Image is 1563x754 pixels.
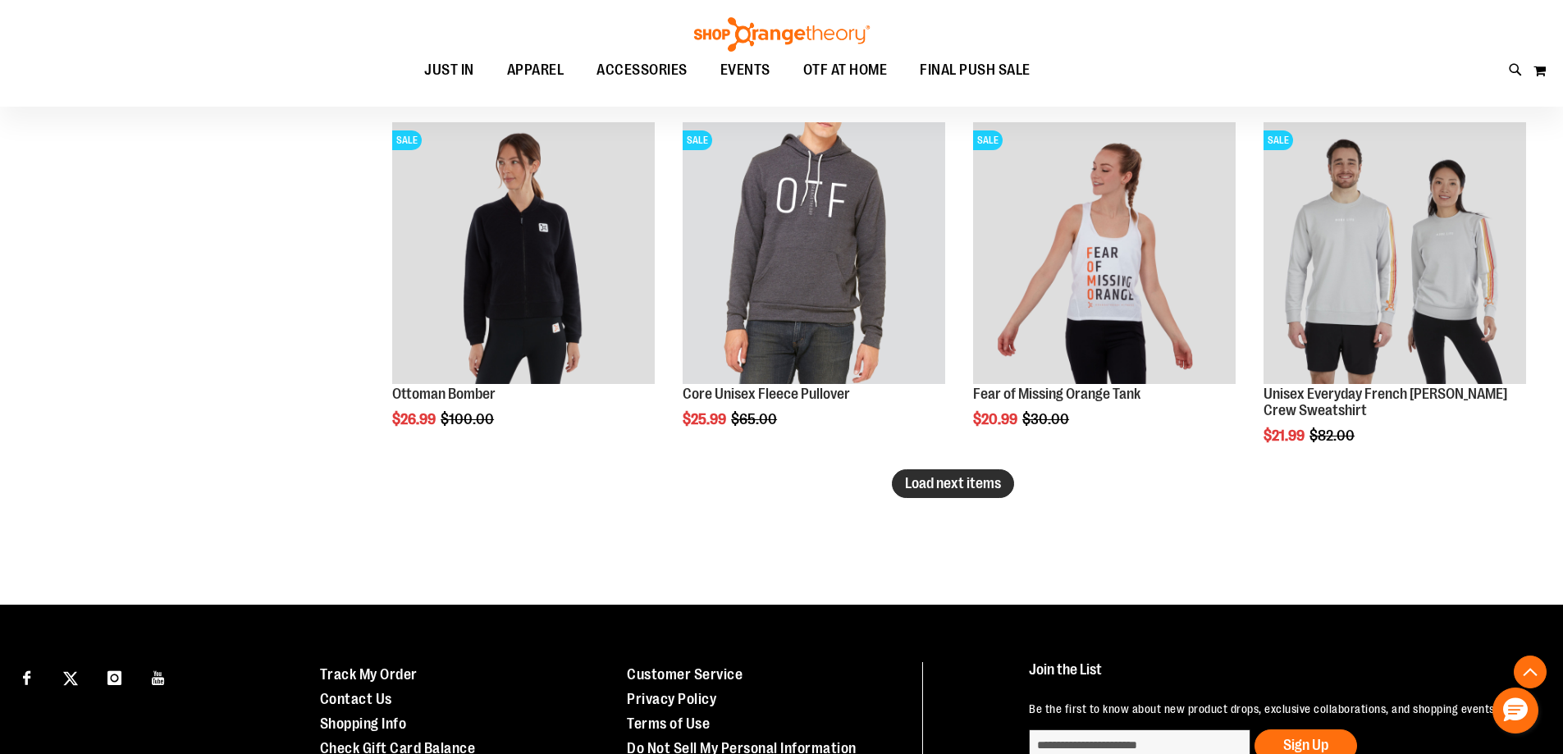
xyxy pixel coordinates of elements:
img: Twitter [63,671,78,686]
img: Product image for Ottoman Bomber [392,122,655,385]
button: Hello, have a question? Let’s chat. [1492,688,1538,733]
span: SALE [973,130,1003,150]
span: $82.00 [1309,427,1357,444]
span: Load next items [905,475,1001,491]
a: FINAL PUSH SALE [903,52,1047,89]
span: SALE [683,130,712,150]
a: Track My Order [320,666,418,683]
a: OTF AT HOME [787,52,904,89]
a: Customer Service [627,666,743,683]
a: Privacy Policy [627,691,716,707]
a: Product image for Unisex Everyday French Terry Crew SweatshirtSALE [1264,122,1526,387]
a: Visit our Instagram page [100,662,129,691]
a: Contact Us [320,691,392,707]
a: ACCESSORIES [580,52,704,89]
button: Back To Top [1514,656,1547,688]
a: APPAREL [491,52,581,89]
div: product [674,114,953,470]
img: Product image for Fear of Missing Orange Tank [973,122,1236,385]
a: Ottoman Bomber [392,386,496,402]
a: EVENTS [704,52,787,89]
span: EVENTS [720,52,770,89]
span: ACCESSORIES [596,52,688,89]
a: Unisex Everyday French [PERSON_NAME] Crew Sweatshirt [1264,386,1507,418]
span: SALE [392,130,422,150]
span: APPAREL [507,52,564,89]
span: Sign Up [1283,737,1328,753]
a: Product image for Core Unisex Fleece PulloverSALE [683,122,945,387]
span: SALE [1264,130,1293,150]
a: Shopping Info [320,715,407,732]
a: Terms of Use [627,715,710,732]
div: product [384,114,663,470]
a: Visit our Youtube page [144,662,173,691]
p: Be the first to know about new product drops, exclusive collaborations, and shopping events! [1029,701,1525,717]
div: product [965,114,1244,470]
img: Shop Orangetheory [692,17,872,52]
span: OTF AT HOME [803,52,888,89]
span: $100.00 [441,411,496,427]
span: FINAL PUSH SALE [920,52,1031,89]
a: JUST IN [408,52,491,89]
span: $20.99 [973,411,1020,427]
a: Product image for Ottoman BomberSALE [392,122,655,387]
a: Visit our X page [57,662,85,691]
span: $21.99 [1264,427,1307,444]
img: Product image for Core Unisex Fleece Pullover [683,122,945,385]
a: Product image for Fear of Missing Orange TankSALE [973,122,1236,387]
button: Load next items [892,469,1014,498]
span: $65.00 [731,411,779,427]
span: $30.00 [1022,411,1072,427]
span: $25.99 [683,411,729,427]
img: Product image for Unisex Everyday French Terry Crew Sweatshirt [1264,122,1526,385]
a: Visit our Facebook page [12,662,41,691]
span: JUST IN [424,52,474,89]
div: product [1255,114,1534,486]
a: Core Unisex Fleece Pullover [683,386,850,402]
h4: Join the List [1029,662,1525,692]
a: Fear of Missing Orange Tank [973,386,1140,402]
span: $26.99 [392,411,438,427]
